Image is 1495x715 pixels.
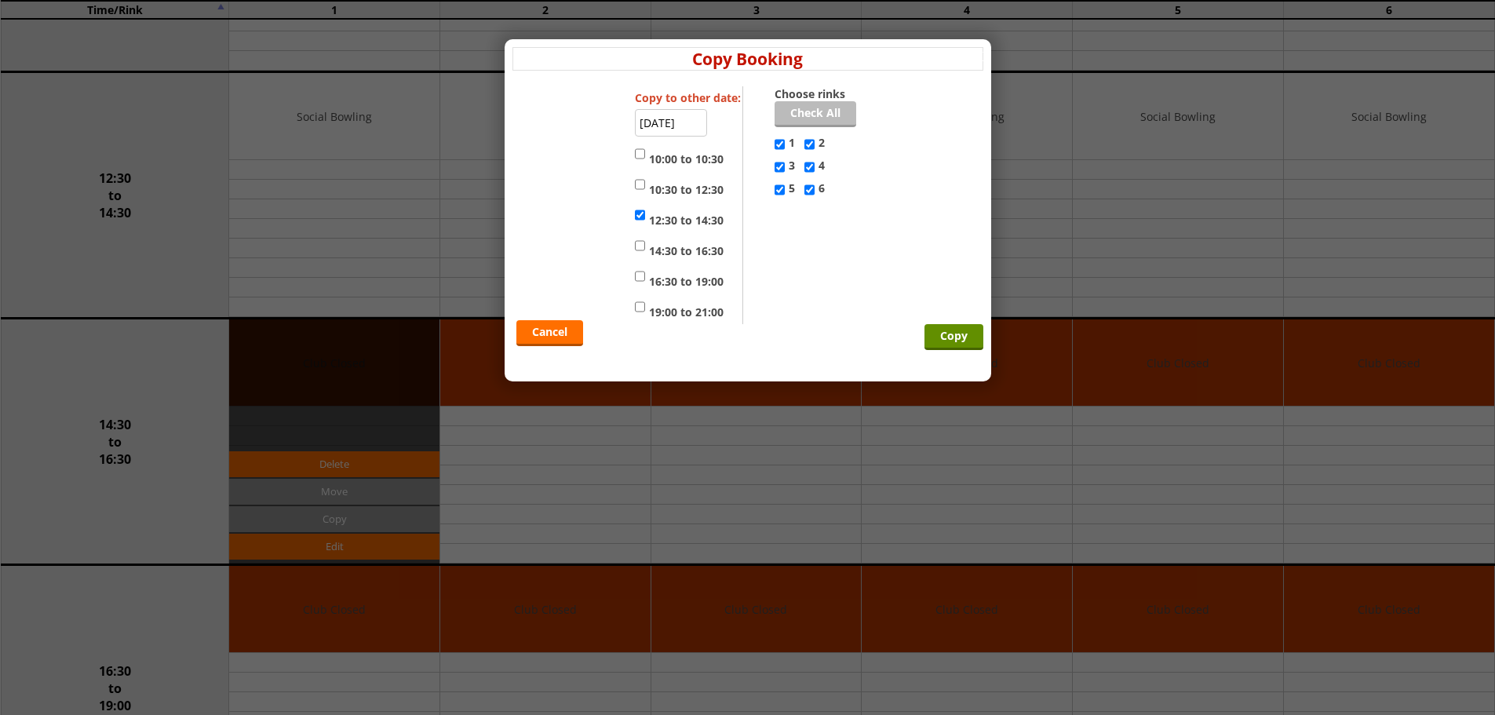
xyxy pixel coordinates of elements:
[775,158,785,177] input: 3
[635,175,645,194] input: 10:30 to 12:30
[924,324,983,350] input: Copy
[775,181,804,203] label: 5
[775,135,785,154] input: 1
[804,158,815,177] input: 4
[804,158,834,181] label: 4
[635,206,645,224] input: 12:30 to 14:30
[775,86,860,101] label: Choose rinks
[775,181,785,199] input: 5
[516,320,583,346] a: Cancel
[635,267,724,290] label: 16:30 to 19:00
[804,181,834,203] label: 6
[775,135,804,158] label: 1
[512,47,983,71] h4: Copy Booking
[635,175,724,198] label: 10:30 to 12:30
[635,267,645,286] input: 16:30 to 19:00
[804,135,815,154] input: 2
[635,206,724,228] label: 12:30 to 14:30
[775,158,804,181] label: 3
[804,135,834,158] label: 2
[804,181,815,199] input: 6
[974,44,983,66] a: x
[635,144,724,167] label: 10:00 to 10:30
[635,297,724,320] label: 19:00 to 21:00
[775,101,856,127] a: Check All
[635,236,724,259] label: 14:30 to 16:30
[635,236,645,255] input: 14:30 to 16:30
[635,109,707,137] input: Select date...
[635,144,645,163] input: 10:00 to 10:30
[635,297,645,316] input: 19:00 to 21:00
[635,90,741,105] label: Copy to other date:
